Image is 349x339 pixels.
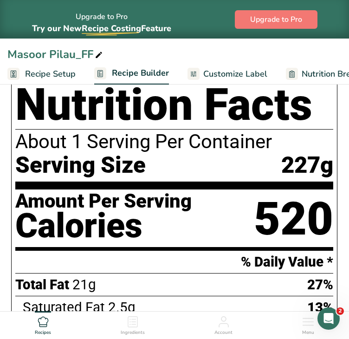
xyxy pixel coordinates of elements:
[214,329,233,336] span: Account
[72,277,96,293] span: 21g
[121,312,145,337] a: Ingredients
[121,329,145,336] span: Ingredients
[281,152,333,178] span: 227g
[32,23,171,34] span: Try our New Feature
[15,211,192,241] div: Calories
[15,251,333,273] section: % Daily Value *
[32,4,171,35] div: Upgrade to Pro
[7,46,104,63] div: Masoor Pilau_FF
[112,67,169,79] span: Recipe Builder
[35,329,51,336] span: Recipes
[307,277,333,293] span: 27%
[108,300,136,315] span: 2.5g
[15,191,192,211] div: Amount Per Serving
[203,68,267,80] span: Customize Label
[7,64,76,85] a: Recipe Setup
[214,312,233,337] a: Account
[235,10,317,29] button: Upgrade to Pro
[94,63,169,85] a: Recipe Builder
[82,23,141,34] span: Recipe Costing
[15,277,69,293] span: Total Fat
[302,329,314,336] span: Menu
[254,191,333,247] div: 520
[317,307,340,330] iframe: Intercom live chat
[15,152,146,178] span: Serving Size
[35,312,51,337] a: Recipes
[250,14,302,25] span: Upgrade to Pro
[23,300,105,315] span: Saturated Fat
[307,300,333,315] span: 13%
[187,64,267,85] a: Customize Label
[25,68,76,80] span: Recipe Setup
[15,81,333,130] h1: Nutrition Facts
[15,131,333,152] div: About 1 Serving Per Container
[336,307,344,315] span: 2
